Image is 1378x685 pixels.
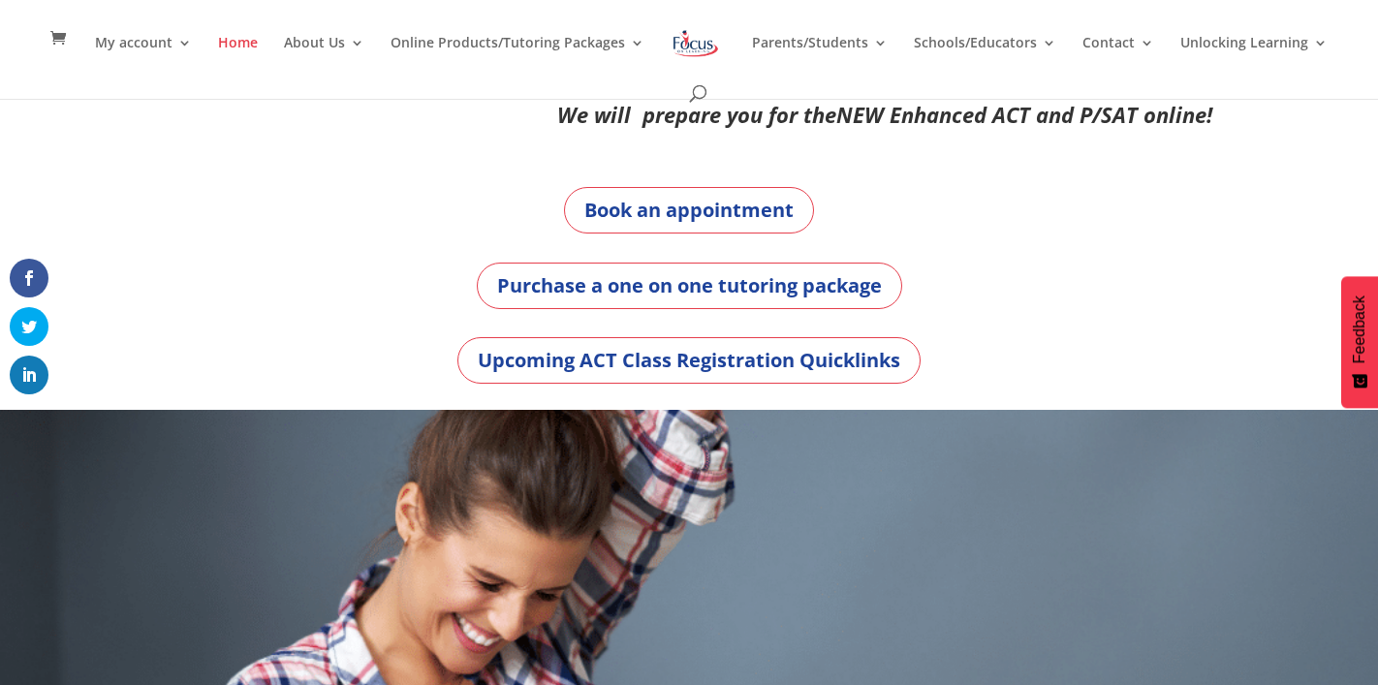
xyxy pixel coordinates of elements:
a: My account [95,36,192,81]
a: Home [218,36,258,81]
a: About Us [284,36,364,81]
a: Purchase a one on one tutoring package [477,263,902,309]
em: NEW Enhanced ACT and P/SAT online! [836,100,1212,129]
a: Contact [1082,36,1154,81]
a: Book an appointment [564,187,814,234]
a: Schools/Educators [914,36,1056,81]
em: We will prepare you for the [557,100,836,129]
button: Feedback - Show survey [1341,276,1378,408]
a: Unlocking Learning [1180,36,1328,81]
a: Upcoming ACT Class Registration Quicklinks [457,337,921,384]
img: Focus on Learning [671,26,721,61]
span: Feedback [1351,296,1368,363]
a: Online Products/Tutoring Packages [391,36,644,81]
a: Parents/Students [752,36,888,81]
